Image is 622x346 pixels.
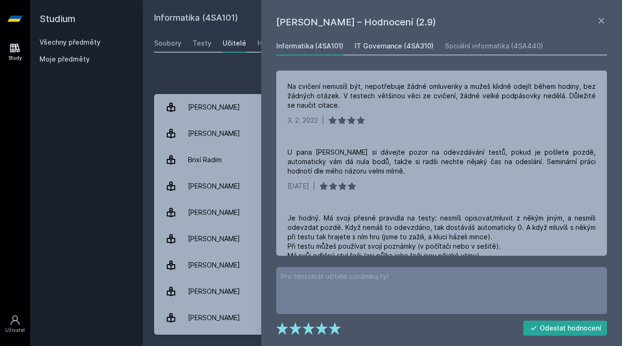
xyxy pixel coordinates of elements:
div: [PERSON_NAME] [188,98,240,117]
a: Brixí Radim [154,147,611,173]
div: [PERSON_NAME] [188,203,240,222]
button: Odeslat hodnocení [523,321,607,336]
a: [PERSON_NAME] 1 hodnocení 1.0 [154,199,611,226]
span: Moje předměty [39,55,90,64]
a: Study [2,38,28,66]
div: [PERSON_NAME] [188,282,240,301]
div: Je hodný. Má svoji přesné pravidla na testy: nesmíš opisovat/mluvit z někým jiným, a nesmíš odevz... [288,213,596,289]
div: [DATE] [288,181,309,191]
a: Učitelé [223,34,246,53]
div: [PERSON_NAME] [188,308,240,327]
div: Učitelé [223,39,246,48]
div: Uživatel [5,327,25,334]
div: [PERSON_NAME] [188,256,240,275]
a: [PERSON_NAME] [154,120,611,147]
div: Study [8,55,22,62]
div: Soubory [154,39,181,48]
a: [PERSON_NAME] 2 hodnocení 5.0 [154,173,611,199]
div: [PERSON_NAME] [188,229,240,248]
div: Hodnocení [257,39,292,48]
div: Testy [193,39,211,48]
a: [PERSON_NAME] 2 hodnocení 5.0 [154,278,611,305]
div: | [313,181,315,191]
a: Testy [193,34,211,53]
a: Hodnocení [257,34,292,53]
div: 3. 2. 2022 [288,116,318,125]
div: [PERSON_NAME] [188,124,240,143]
a: Soubory [154,34,181,53]
a: [PERSON_NAME] 2 hodnocení 5.0 [154,94,611,120]
div: U pana [PERSON_NAME] si dávejte pozor na odevzdávání testů, pokud je pošlete pozdě, automaticky v... [288,148,596,176]
h2: Informatika (4SA101) [154,11,505,26]
div: Brixí Radim [188,150,222,169]
div: Na cvičení nemusíš být, nepotřebuje žádné omluvenky a mužeš klidně odejít během hodiny, bez žádný... [288,82,596,110]
a: [PERSON_NAME] 3 hodnocení 5.0 [154,226,611,252]
div: | [322,116,324,125]
div: [PERSON_NAME] [188,177,240,196]
a: Všechny předměty [39,38,101,46]
a: [PERSON_NAME] 4 hodnocení 4.8 [154,252,611,278]
a: Uživatel [2,310,28,338]
a: [PERSON_NAME] 1 hodnocení 5.0 [154,305,611,331]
